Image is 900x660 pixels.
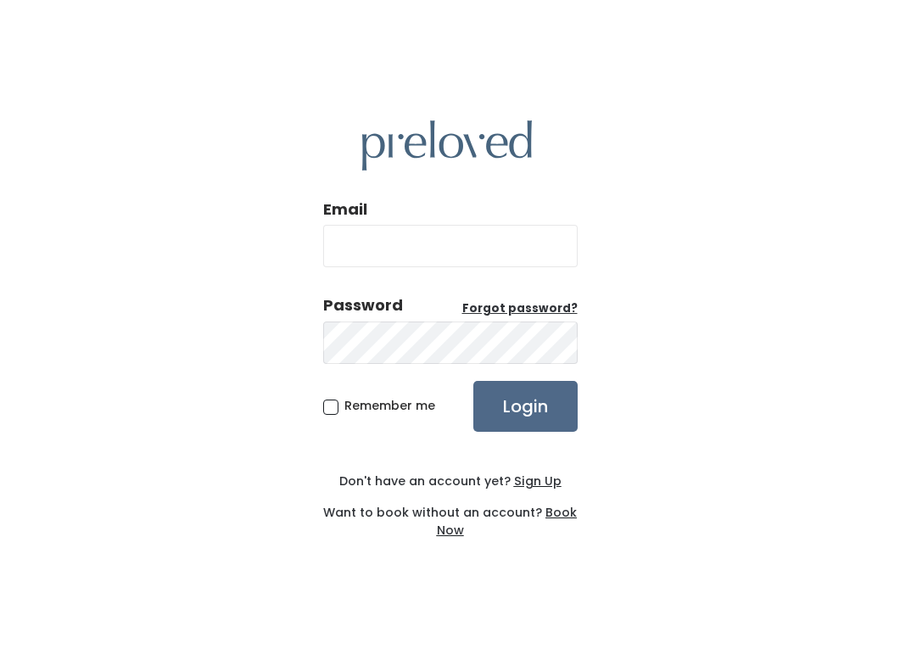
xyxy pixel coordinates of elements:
label: Email [323,199,367,221]
div: Password [323,294,403,316]
input: Login [473,381,578,432]
a: Sign Up [511,473,562,489]
u: Sign Up [514,473,562,489]
img: preloved logo [362,120,532,171]
span: Remember me [344,397,435,414]
div: Want to book without an account? [323,490,578,540]
div: Don't have an account yet? [323,473,578,490]
a: Forgot password? [462,300,578,317]
a: Book Now [437,504,578,539]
